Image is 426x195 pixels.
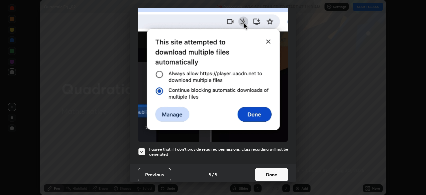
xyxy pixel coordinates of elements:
h4: 5 [215,171,217,178]
button: Previous [138,168,171,181]
h4: 5 [209,171,211,178]
h5: I agree that if I don't provide required permissions, class recording will not be generated [149,147,288,157]
button: Done [255,168,288,181]
h4: / [212,171,214,178]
